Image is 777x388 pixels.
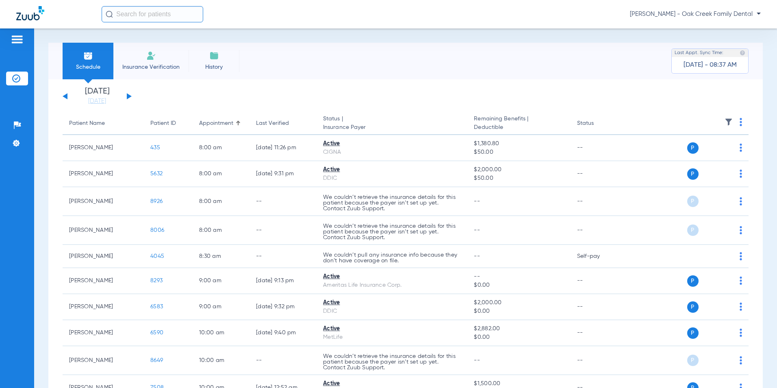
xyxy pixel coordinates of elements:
div: MetLife [323,333,461,342]
span: Insurance Verification [119,63,182,71]
img: History [209,51,219,61]
span: $50.00 [474,174,564,183]
div: Appointment [199,119,243,128]
td: [PERSON_NAME] [63,294,144,320]
span: Insurance Payer [323,123,461,132]
td: -- [250,216,317,245]
a: [DATE] [73,97,122,105]
div: Active [323,166,461,174]
td: [PERSON_NAME] [63,245,144,268]
span: P [687,225,699,236]
span: $2,000.00 [474,166,564,174]
p: We couldn’t retrieve the insurance details for this patient because the payer isn’t set up yet. C... [323,223,461,240]
div: Last Verified [256,119,289,128]
td: [DATE] 9:13 PM [250,268,317,294]
p: We couldn’t retrieve the insurance details for this patient because the payer isn’t set up yet. C... [323,353,461,371]
img: group-dot-blue.svg [740,277,742,285]
td: 8:00 AM [193,216,250,245]
img: Search Icon [106,11,113,18]
th: Status [571,112,625,135]
span: [DATE] - 08:37 AM [684,61,737,69]
span: 4045 [150,253,164,259]
span: P [687,327,699,339]
span: P [687,168,699,180]
span: 8293 [150,278,163,283]
td: -- [250,187,317,216]
span: [PERSON_NAME] - Oak Creek Family Dental [630,10,761,18]
span: Deductible [474,123,564,132]
div: Active [323,299,461,307]
span: -- [474,272,564,281]
td: [PERSON_NAME] [63,216,144,245]
td: [PERSON_NAME] [63,268,144,294]
img: group-dot-blue.svg [740,252,742,260]
span: $1,380.80 [474,140,564,148]
td: [PERSON_NAME] [63,187,144,216]
td: Self-pay [571,245,625,268]
span: 8006 [150,227,164,233]
td: [PERSON_NAME] [63,320,144,346]
img: group-dot-blue.svg [740,118,742,126]
span: $1,500.00 [474,379,564,388]
img: group-dot-blue.svg [740,226,742,234]
td: -- [250,346,317,375]
div: CIGNA [323,148,461,157]
span: 8649 [150,357,163,363]
span: P [687,142,699,154]
td: [PERSON_NAME] [63,135,144,161]
th: Remaining Benefits | [467,112,570,135]
img: group-dot-blue.svg [740,144,742,152]
div: Ameritas Life Insurance Corp. [323,281,461,290]
span: Schedule [69,63,107,71]
td: 9:00 AM [193,268,250,294]
td: 8:00 AM [193,135,250,161]
td: -- [571,216,625,245]
td: -- [250,245,317,268]
div: Patient ID [150,119,176,128]
td: -- [571,135,625,161]
input: Search for patients [102,6,203,22]
td: -- [571,346,625,375]
span: Last Appt. Sync Time: [675,49,723,57]
td: 10:00 AM [193,320,250,346]
img: group-dot-blue.svg [740,197,742,205]
img: Schedule [83,51,93,61]
span: $0.00 [474,281,564,290]
span: P [687,301,699,313]
span: P [687,275,699,287]
iframe: Chat Widget [736,349,777,388]
img: Zuub Logo [16,6,44,20]
td: 9:00 AM [193,294,250,320]
span: P [687,355,699,366]
span: $2,882.00 [474,325,564,333]
span: -- [474,227,480,233]
div: Active [323,325,461,333]
p: We couldn’t pull any insurance info because they don’t have coverage on file. [323,252,461,264]
span: $0.00 [474,333,564,342]
span: $0.00 [474,307,564,316]
img: hamburger-icon [11,35,24,44]
td: -- [571,268,625,294]
td: -- [571,161,625,187]
td: 8:00 AM [193,161,250,187]
td: -- [571,294,625,320]
td: [DATE] 9:31 PM [250,161,317,187]
td: [DATE] 9:32 PM [250,294,317,320]
span: 5632 [150,171,163,177]
li: [DATE] [73,87,122,105]
span: 435 [150,145,160,150]
div: Active [323,140,461,148]
span: 6590 [150,330,163,336]
span: -- [474,357,480,363]
td: [DATE] 11:26 PM [250,135,317,161]
div: Active [323,272,461,281]
img: Manual Insurance Verification [146,51,156,61]
div: DDIC [323,174,461,183]
td: [DATE] 9:40 PM [250,320,317,346]
td: -- [571,320,625,346]
span: 6583 [150,304,163,310]
span: 8926 [150,198,163,204]
td: [PERSON_NAME] [63,346,144,375]
div: Patient ID [150,119,186,128]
